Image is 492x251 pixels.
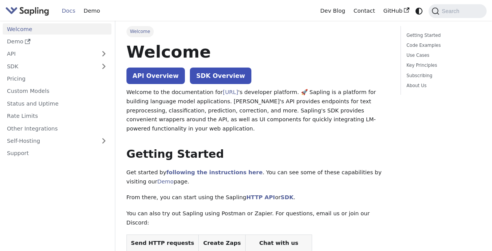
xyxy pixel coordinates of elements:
a: Demo [80,5,104,17]
a: Pricing [3,73,111,84]
a: Status and Uptime [3,98,111,109]
a: Custom Models [3,86,111,97]
a: Key Principles [407,62,478,69]
a: Docs [58,5,80,17]
nav: Breadcrumbs [126,26,390,37]
a: Rate Limits [3,111,111,122]
a: Demo [157,178,174,185]
p: Welcome to the documentation for 's developer platform. 🚀 Sapling is a platform for building lang... [126,88,390,134]
img: Sapling.ai [5,5,49,17]
a: Getting Started [407,32,478,39]
button: Expand sidebar category 'API' [96,48,111,59]
h2: Getting Started [126,147,390,161]
a: GitHub [379,5,413,17]
p: You can also try out Sapling using Postman or Zapier. For questions, email us or join our Discord: [126,209,390,228]
p: Get started by . You can see some of these capabilities by visiting our page. [126,168,390,187]
a: following the instructions here [166,169,263,175]
a: Use Cases [407,52,478,59]
button: Switch between dark and light mode (currently system mode) [414,5,425,17]
a: Subscribing [407,72,478,79]
p: From there, you can start using the Sapling or . [126,193,390,202]
a: Self-Hosting [3,135,111,147]
a: API Overview [126,68,185,84]
button: Expand sidebar category 'SDK' [96,61,111,72]
a: SDK [3,61,96,72]
a: Contact [349,5,379,17]
a: Code Examples [407,42,478,49]
h1: Welcome [126,41,390,62]
a: SDK [281,194,293,200]
button: Search (Command+K) [429,4,486,18]
a: Dev Blog [316,5,349,17]
a: [URL] [223,89,238,95]
a: Sapling.aiSapling.ai [5,5,52,17]
a: HTTP API [246,194,275,200]
span: Search [439,8,464,14]
a: SDK Overview [190,68,251,84]
a: Demo [3,36,111,47]
span: Welcome [126,26,154,37]
a: Welcome [3,23,111,35]
a: Support [3,148,111,159]
a: About Us [407,82,478,89]
a: API [3,48,96,59]
a: Other Integrations [3,123,111,134]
